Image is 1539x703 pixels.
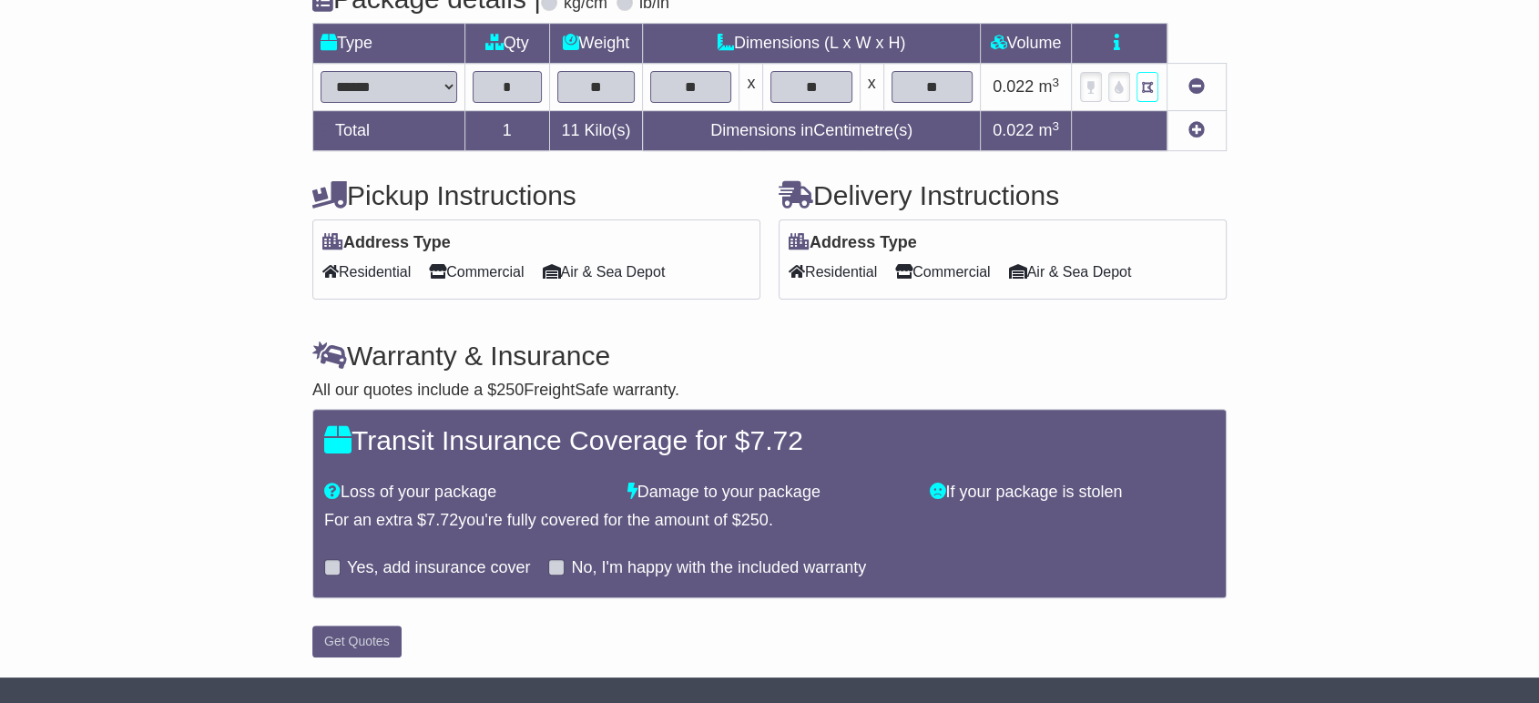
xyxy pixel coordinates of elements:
sup: 3 [1052,119,1059,133]
td: Total [313,111,465,151]
div: For an extra $ you're fully covered for the amount of $ . [324,511,1215,531]
h4: Transit Insurance Coverage for $ [324,425,1215,455]
sup: 3 [1052,76,1059,89]
label: Address Type [322,233,451,253]
td: Qty [465,24,550,64]
span: 250 [741,511,769,529]
td: 1 [465,111,550,151]
button: Get Quotes [312,626,402,657]
div: If your package is stolen [921,483,1224,503]
span: m [1038,77,1059,96]
td: x [860,64,883,111]
td: x [739,64,763,111]
span: m [1038,121,1059,139]
span: 7.72 [426,511,458,529]
h4: Delivery Instructions [779,180,1227,210]
span: 0.022 [993,121,1034,139]
td: Dimensions in Centimetre(s) [643,111,981,151]
a: Add new item [1188,121,1205,139]
span: 0.022 [993,77,1034,96]
span: 7.72 [749,425,802,455]
div: Loss of your package [315,483,618,503]
span: Residential [789,258,877,286]
span: 11 [561,121,579,139]
label: No, I'm happy with the included warranty [571,558,866,578]
span: Residential [322,258,411,286]
span: Air & Sea Depot [1009,258,1132,286]
span: Commercial [895,258,990,286]
span: Commercial [429,258,524,286]
div: Damage to your package [618,483,922,503]
td: Weight [549,24,643,64]
a: Remove this item [1188,77,1205,96]
div: All our quotes include a $ FreightSafe warranty. [312,381,1227,401]
td: Volume [980,24,1071,64]
td: Dimensions (L x W x H) [643,24,981,64]
span: Air & Sea Depot [543,258,666,286]
td: Type [313,24,465,64]
h4: Warranty & Insurance [312,341,1227,371]
td: Kilo(s) [549,111,643,151]
label: Address Type [789,233,917,253]
h4: Pickup Instructions [312,180,760,210]
span: 250 [496,381,524,399]
label: Yes, add insurance cover [347,558,530,578]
